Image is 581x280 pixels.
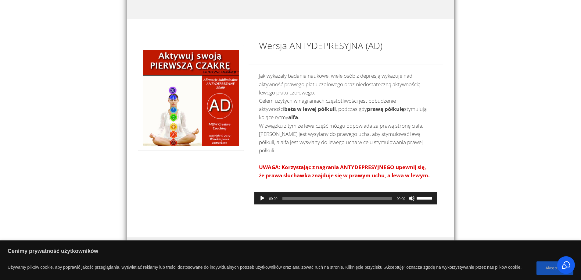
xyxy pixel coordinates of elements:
[259,164,430,179] span: : Korzystając z nagrania ANTYDEPRESYJNEGO upewnij się, że prawa słuchawka znajduje się w prawym u...
[254,192,437,204] div: Odtwarzacz plików dźwiękowych
[367,105,404,112] strong: prawą półkulę
[8,262,522,274] p: Używamy plików cookie, aby poprawić jakość przeglądania, wyświetlać reklamy lub treści dostosowan...
[259,39,432,58] h4: Wersja ANTYDEPRESYJNA (AD)
[275,164,279,171] span: A
[259,195,265,201] button: Odtwórz
[143,50,239,146] img: 1-CZAKRA-AD
[259,164,275,171] span: UWAG
[288,114,298,121] strong: alfa
[284,105,336,112] strong: beta w lewej półkuli
[397,197,405,200] span: 00:00
[409,195,415,201] button: Wycisz
[259,72,432,186] p: Jak wykazały badania naukowe, wiele osób z depresją wykazuje nad aktywność prawego płatu czołoweg...
[8,246,573,258] p: Cenimy prywatność użytkowników
[536,261,573,275] button: Akceptuję
[282,197,392,200] span: Slider Czasu
[417,192,434,203] a: Suwak głośności
[269,197,278,200] span: 00:00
